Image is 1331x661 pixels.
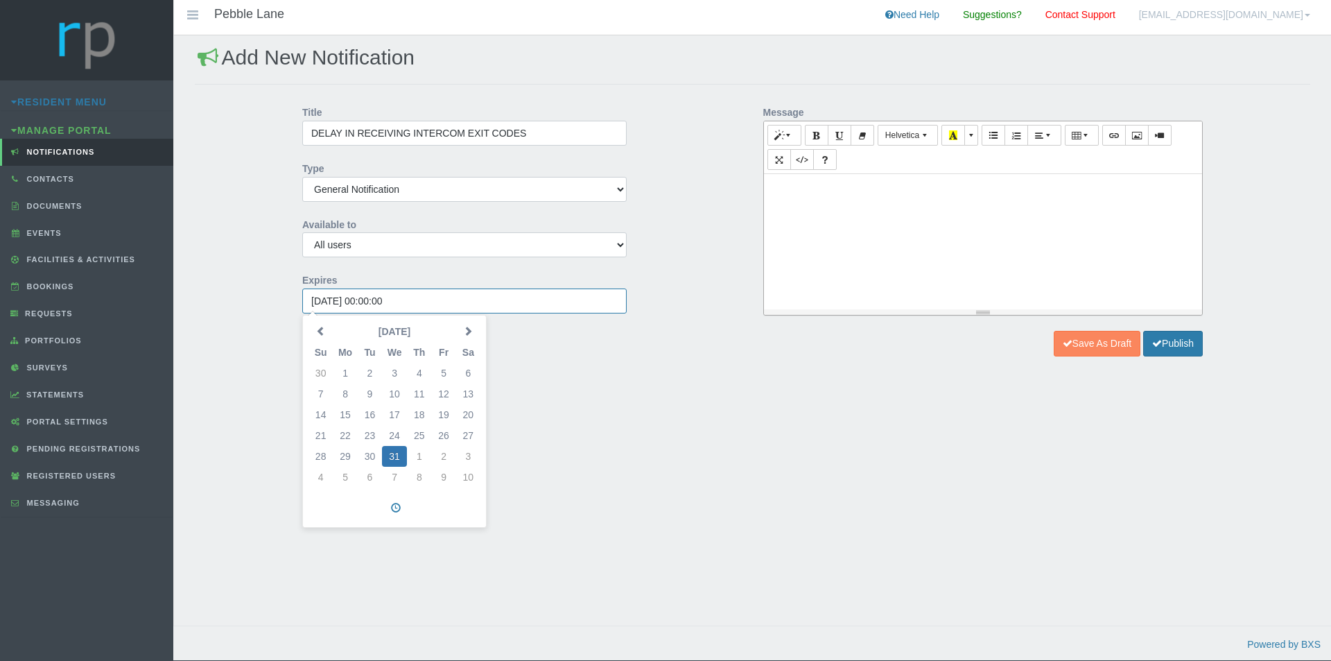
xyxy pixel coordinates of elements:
label: Type [302,156,324,177]
td: 25 [407,425,431,446]
td: 21 [308,425,333,446]
td: 3 [456,446,480,467]
a: Manage Portal [11,125,112,136]
td: 23 [358,425,382,446]
td: 6 [358,467,382,488]
span: Requests [21,309,73,318]
span: Previous Month [316,326,326,336]
h2: Add New Notification [195,46,1310,69]
span: Events [24,229,62,237]
td: 17 [382,404,407,425]
td: 29 [333,446,358,467]
td: 5 [431,363,455,384]
th: We [382,342,407,363]
label: Expires [302,268,338,289]
td: 10 [382,384,407,404]
td: 19 [431,404,455,425]
button: Publish [1143,331,1203,357]
td: 9 [431,467,455,488]
td: 9 [358,384,382,404]
th: Th [407,342,431,363]
td: 20 [456,404,480,425]
td: 5 [333,467,358,488]
td: 8 [333,384,358,404]
span: Registered Users [24,472,116,480]
span: Statements [23,390,84,399]
button: Save As Draft [1054,331,1141,357]
td: 15 [333,404,358,425]
td: 3 [382,363,407,384]
td: 24 [382,425,407,446]
td: 7 [308,384,333,404]
td: 22 [333,425,358,446]
td: 4 [308,467,333,488]
td: 27 [456,425,480,446]
td: 8 [407,467,431,488]
td: 28 [308,446,333,467]
label: Available to [302,212,356,233]
td: 11 [407,384,431,404]
span: Portal Settings [24,418,108,426]
span: Messaging [24,499,80,507]
td: 31 [382,446,407,467]
a: Powered by BXS [1247,639,1321,650]
span: Pending Registrations [24,445,141,453]
span: Notifications [24,148,95,156]
td: 26 [431,425,455,446]
span: Helvetica [885,130,919,140]
td: 10 [456,467,480,488]
a: Resident Menu [11,96,107,108]
span: Facilities & Activities [24,255,135,264]
span: Portfolios [21,336,82,345]
span: Documents [24,202,82,210]
span: Next Month [463,326,473,336]
span: Contacts [24,175,74,183]
td: 1 [333,363,358,384]
td: 14 [308,404,333,425]
span: Surveys [24,363,68,372]
label: Title [302,100,322,121]
a: Select Time [309,499,482,518]
th: Su [308,342,333,363]
th: Sa [456,342,480,363]
td: 6 [456,363,480,384]
td: 12 [431,384,455,404]
td: 16 [358,404,382,425]
th: Mo [333,342,358,363]
td: 2 [431,446,455,467]
td: 18 [407,404,431,425]
td: 4 [407,363,431,384]
th: Select Month [333,321,455,342]
td: 1 [407,446,431,467]
td: 30 [308,363,333,384]
td: 7 [382,467,407,488]
th: Tu [358,342,382,363]
th: Fr [431,342,455,363]
td: 13 [456,384,480,404]
button: Helvetica [878,125,938,146]
span: Bookings [24,282,74,291]
td: 30 [358,446,382,467]
td: 2 [358,363,382,384]
label: Message [763,100,804,121]
h4: Pebble Lane [214,8,284,22]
